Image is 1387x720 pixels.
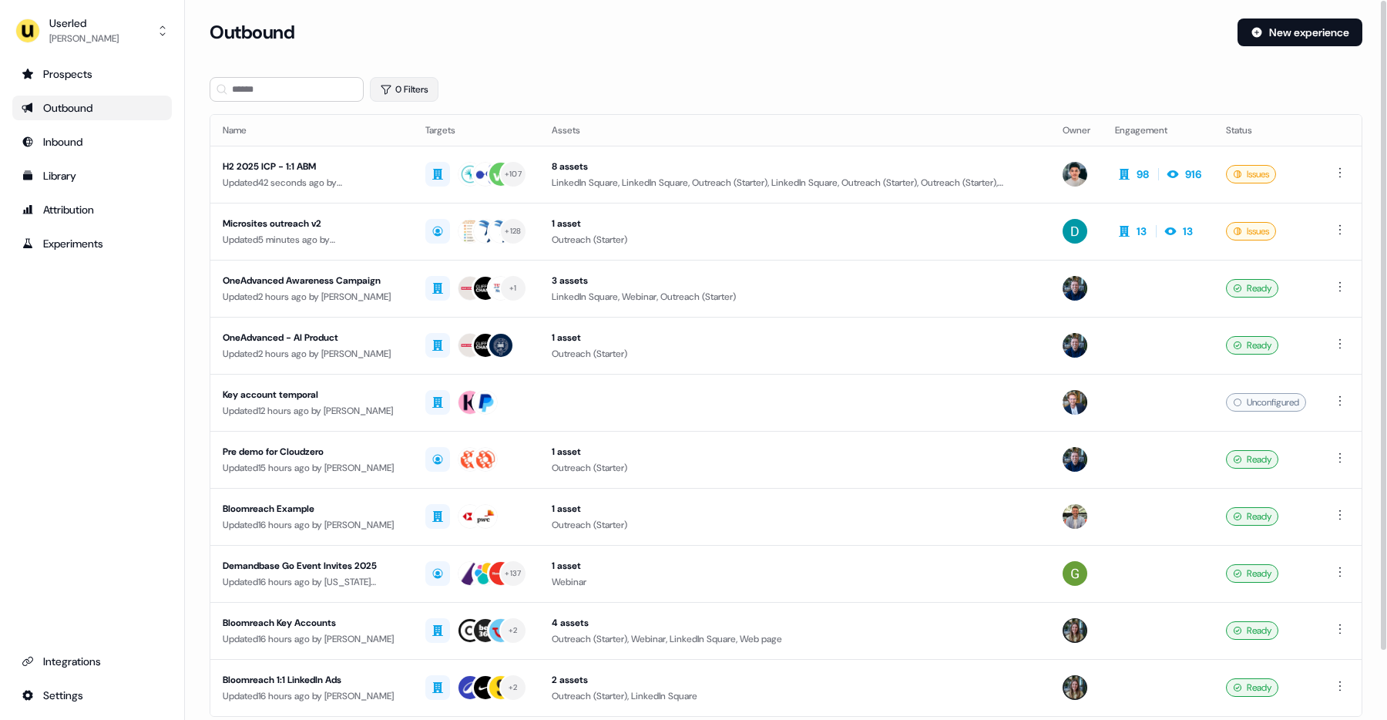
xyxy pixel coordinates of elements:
div: Outreach (Starter), Webinar, LinkedIn Square, Web page [552,631,1038,647]
div: 1 asset [552,216,1038,231]
div: Microsites outreach v2 [223,216,401,231]
div: [PERSON_NAME] [49,31,119,46]
div: Library [22,168,163,183]
div: 1 asset [552,330,1038,345]
div: Bloomreach 1:1 LinkedIn Ads [223,672,401,688]
div: Updated 16 hours ago by [PERSON_NAME] [223,631,401,647]
div: Updated 16 hours ago by [PERSON_NAME] [223,517,401,533]
div: Ready [1226,564,1278,583]
div: 1 asset [552,501,1038,516]
img: Charlotte [1063,675,1087,700]
div: H2 2025 ICP - 1:1 ABM [223,159,401,174]
a: Go to integrations [12,683,172,708]
div: Demandbase Go Event Invites 2025 [223,558,401,574]
a: Go to integrations [12,649,172,674]
div: 4 assets [552,615,1038,631]
div: Outreach (Starter) [552,460,1038,476]
div: Updated 15 hours ago by [PERSON_NAME] [223,460,401,476]
div: Integrations [22,654,163,669]
div: Issues [1226,165,1276,183]
div: + 2 [509,681,518,695]
div: Pre demo for Cloudzero [223,444,401,459]
img: James [1063,447,1087,472]
a: Go to experiments [12,231,172,256]
div: Settings [22,688,163,703]
th: Assets [539,115,1050,146]
div: Updated 5 minutes ago by [PERSON_NAME] [223,232,401,247]
div: Outreach (Starter) [552,346,1038,362]
img: Charlotte [1063,618,1087,643]
img: Yann [1063,390,1087,415]
img: James [1063,276,1087,301]
img: James [1063,333,1087,358]
div: Key account temporal [223,387,401,402]
img: Oliver [1063,504,1087,529]
div: 8 assets [552,159,1038,174]
th: Status [1214,115,1318,146]
img: Vincent [1063,162,1087,187]
th: Targets [413,115,539,146]
div: Webinar [552,574,1038,590]
div: OneAdvanced Awareness Campaign [223,273,401,288]
a: Go to attribution [12,197,172,222]
div: Updated 16 hours ago by [PERSON_NAME] [223,688,401,704]
div: + 107 [505,167,522,181]
div: Updated 2 hours ago by [PERSON_NAME] [223,346,401,362]
th: Owner [1050,115,1103,146]
div: + 128 [505,224,521,238]
div: Inbound [22,134,163,150]
div: Bloomreach Example [223,501,401,516]
div: 3 assets [552,273,1038,288]
button: 0 Filters [370,77,438,102]
div: Experiments [22,236,163,251]
div: Bloomreach Key Accounts [223,615,401,631]
a: Go to Inbound [12,130,172,154]
div: + 1 [509,281,517,295]
div: Ready [1226,336,1278,355]
div: 2 assets [552,672,1038,688]
a: Go to templates [12,163,172,188]
a: Go to prospects [12,62,172,86]
a: Go to outbound experience [12,96,172,120]
div: Outreach (Starter), LinkedIn Square [552,688,1038,704]
div: 98 [1137,167,1149,182]
div: Unconfigured [1226,393,1306,412]
h3: Outbound [210,21,294,44]
div: Outbound [22,100,163,116]
div: OneAdvanced - AI Product [223,330,401,345]
th: Engagement [1103,115,1214,146]
div: 1 asset [552,558,1038,574]
div: Userled [49,15,119,31]
div: LinkedIn Square, LinkedIn Square, Outreach (Starter), LinkedIn Square, Outreach (Starter), Outrea... [552,175,1038,190]
div: Updated 12 hours ago by [PERSON_NAME] [223,403,401,419]
div: Outreach (Starter) [552,517,1038,533]
th: Name [210,115,413,146]
div: Prospects [22,66,163,82]
div: 13 [1183,224,1193,239]
div: Ready [1226,678,1278,697]
div: Updated 42 seconds ago by [PERSON_NAME] [223,175,401,190]
img: Georgia [1063,561,1087,586]
div: LinkedIn Square, Webinar, Outreach (Starter) [552,289,1038,304]
div: + 137 [505,567,521,580]
img: David [1063,219,1087,244]
div: + 2 [509,624,518,638]
div: Attribution [22,202,163,217]
div: 916 [1185,167,1201,182]
div: Outreach (Starter) [552,232,1038,247]
div: Updated 2 hours ago by [PERSON_NAME] [223,289,401,304]
div: Issues [1226,222,1276,241]
div: Ready [1226,279,1278,298]
div: Ready [1226,507,1278,526]
div: Ready [1226,450,1278,469]
button: Userled[PERSON_NAME] [12,12,172,49]
div: Ready [1226,621,1278,640]
div: 13 [1137,224,1147,239]
div: 1 asset [552,444,1038,459]
div: Updated 16 hours ago by [US_STATE][PERSON_NAME] [223,574,401,590]
button: New experience [1238,19,1362,46]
